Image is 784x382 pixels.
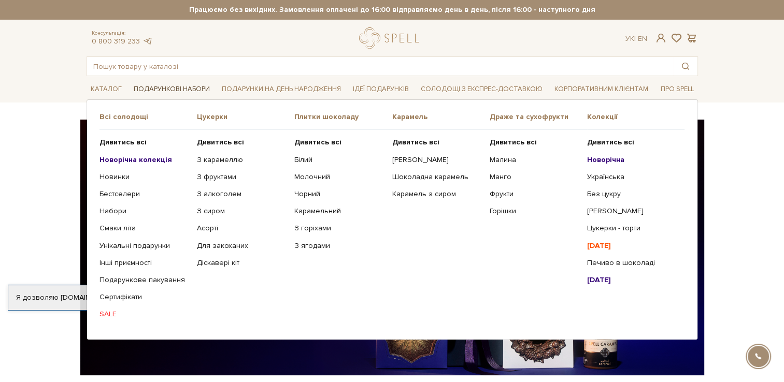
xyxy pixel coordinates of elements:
a: Українська [587,172,677,182]
a: Сертифікати [99,292,189,302]
a: З ягодами [294,241,384,251]
a: Карамельний [294,207,384,216]
b: Дивитись всі [490,138,537,146]
a: Дивитись всі [490,138,579,147]
span: | [634,34,636,43]
a: З карамеллю [197,155,287,165]
a: Про Spell [656,81,697,97]
span: Цукерки [197,112,294,122]
a: З сиром [197,207,287,216]
a: Подарункове пакування [99,275,189,285]
a: Унікальні подарунки [99,241,189,251]
a: Подарунки на День народження [218,81,345,97]
a: Без цукру [587,189,677,199]
button: Пошук товару у каталозі [674,57,697,76]
a: Манго [490,172,579,182]
a: logo [359,27,424,49]
a: Діскавері кіт [197,258,287,268]
a: З фруктами [197,172,287,182]
a: З горіхами [294,224,384,233]
b: [DATE] [587,241,611,250]
a: [PERSON_NAME] [587,207,677,216]
a: Молочний [294,172,384,182]
a: [DATE] [587,275,677,285]
b: Дивитись всі [587,138,634,146]
a: Асорті [197,224,287,233]
a: Корпоративним клієнтам [550,81,652,97]
input: Пошук товару у каталозі [87,57,674,76]
span: Карамель [392,112,489,122]
div: Ук [625,34,647,43]
a: Ідеї подарунків [349,81,413,97]
a: Бестселери [99,189,189,199]
a: Горішки [490,207,579,216]
a: Дивитись всі [294,138,384,147]
a: Новорічна колекція [99,155,189,165]
b: Дивитись всі [392,138,439,146]
a: Білий [294,155,384,165]
a: Інші приємності [99,258,189,268]
a: Подарункові набори [130,81,214,97]
a: Солодощі з експрес-доставкою [417,80,547,98]
a: [DATE] [587,241,677,251]
a: Каталог [87,81,126,97]
a: Шоколадна карамель [392,172,481,182]
a: Фрукти [490,189,579,199]
a: telegram [142,37,153,46]
a: SALE [99,310,189,319]
b: Новорічна колекція [99,155,172,164]
a: Малина [490,155,579,165]
a: Чорний [294,189,384,199]
span: Консультація: [92,30,153,37]
strong: Працюємо без вихідних. Замовлення оплачені до 16:00 відправляємо день в день, після 16:00 - насту... [87,5,698,14]
a: Смаки літа [99,224,189,233]
span: Плитки шоколаду [294,112,392,122]
div: Я дозволяю [DOMAIN_NAME] використовувати [8,293,289,302]
a: Для закоханих [197,241,287,251]
span: Всі солодощі [99,112,197,122]
a: Цукерки - торти [587,224,677,233]
a: Печиво в шоколаді [587,258,677,268]
b: Дивитись всі [197,138,244,146]
a: 0 800 319 233 [92,37,140,46]
b: Новорічна [587,155,624,164]
a: Карамель з сиром [392,189,481,199]
a: Набори [99,207,189,216]
a: Дивитись всі [587,138,677,147]
a: Дивитись всі [99,138,189,147]
a: Дивитись всі [392,138,481,147]
a: З алкоголем [197,189,287,199]
span: Колекції [587,112,685,122]
b: Дивитись всі [294,138,341,146]
a: [PERSON_NAME] [392,155,481,165]
a: Дивитись всі [197,138,287,147]
a: Новинки [99,172,189,182]
a: Новорічна [587,155,677,165]
b: Дивитись всі [99,138,147,146]
b: [DATE] [587,275,611,284]
div: Каталог [87,99,698,340]
span: Драже та сухофрукти [490,112,587,122]
a: En [638,34,647,43]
